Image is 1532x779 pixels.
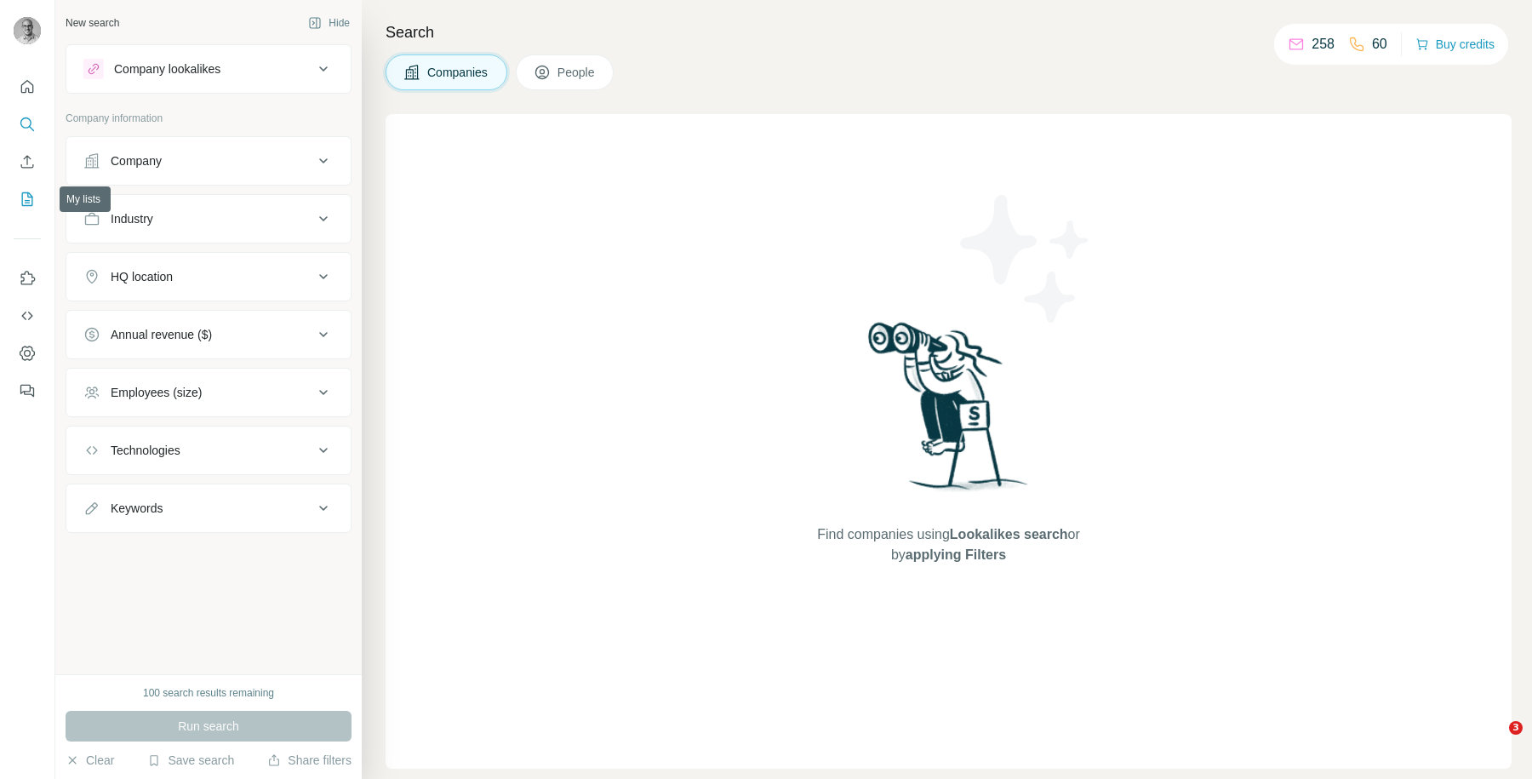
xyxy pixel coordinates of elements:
[111,442,180,459] div: Technologies
[557,64,597,81] span: People
[14,72,41,102] button: Quick start
[1474,721,1515,762] iframe: Intercom live chat
[66,314,351,355] button: Annual revenue ($)
[114,60,220,77] div: Company lookalikes
[111,152,162,169] div: Company
[143,685,274,701] div: 100 search results remaining
[1415,32,1495,56] button: Buy credits
[66,430,351,471] button: Technologies
[14,17,41,44] img: Avatar
[147,752,234,769] button: Save search
[386,20,1512,44] h4: Search
[296,10,362,36] button: Hide
[1312,34,1335,54] p: 258
[66,256,351,297] button: HQ location
[14,338,41,369] button: Dashboard
[66,140,351,181] button: Company
[66,752,114,769] button: Clear
[812,524,1084,565] span: Find companies using or by
[66,49,351,89] button: Company lookalikes
[860,318,1038,507] img: Surfe Illustration - Woman searching with binoculars
[906,547,1006,562] span: applying Filters
[949,182,1102,335] img: Surfe Illustration - Stars
[111,268,173,285] div: HQ location
[14,146,41,177] button: Enrich CSV
[950,527,1068,541] span: Lookalikes search
[267,752,352,769] button: Share filters
[14,184,41,215] button: My lists
[1372,34,1387,54] p: 60
[66,198,351,239] button: Industry
[111,210,153,227] div: Industry
[111,384,202,401] div: Employees (size)
[111,326,212,343] div: Annual revenue ($)
[66,372,351,413] button: Employees (size)
[14,301,41,331] button: Use Surfe API
[66,111,352,126] p: Company information
[427,64,489,81] span: Companies
[66,488,351,529] button: Keywords
[14,375,41,406] button: Feedback
[14,263,41,294] button: Use Surfe on LinkedIn
[1509,721,1523,735] span: 3
[14,109,41,140] button: Search
[66,15,119,31] div: New search
[111,500,163,517] div: Keywords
